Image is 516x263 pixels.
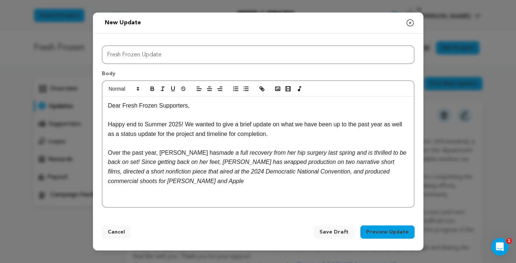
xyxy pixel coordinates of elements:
button: Cancel [102,225,131,239]
span: 1 [506,238,512,244]
p: Dear Fresh Frozen Supporters, [108,101,408,111]
span: Save Draft [319,228,349,236]
p: Body [102,70,415,80]
iframe: Intercom live chat [491,238,509,256]
input: Title [102,45,415,64]
p: Happy end to Summer 2025! We wanted to give a brief update on what we have been up to the past ye... [108,120,408,138]
span: New update [105,20,141,26]
em: made a full recovery from her hip surgery last spring and is thrilled to be back on set! Since ge... [108,150,408,184]
button: Save Draft [314,225,354,239]
button: Preview Update [360,225,415,239]
p: Over the past year, [PERSON_NAME] has [108,148,408,186]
